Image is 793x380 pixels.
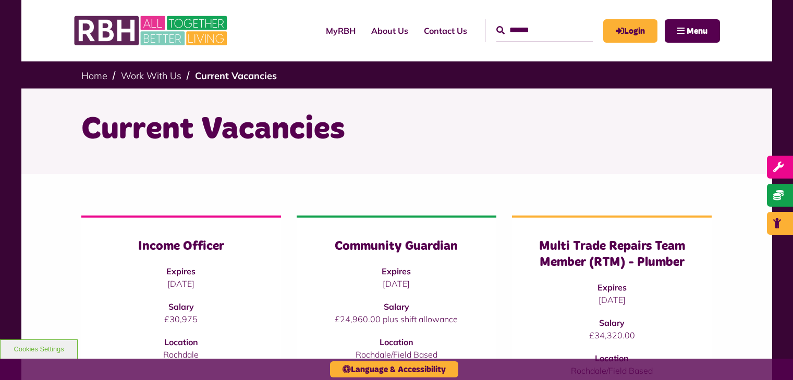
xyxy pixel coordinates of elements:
[81,70,107,82] a: Home
[687,27,707,35] span: Menu
[382,266,411,276] strong: Expires
[102,348,260,361] p: Rochdale
[746,333,793,380] iframe: Netcall Web Assistant for live chat
[195,70,277,82] a: Current Vacancies
[121,70,181,82] a: Work With Us
[665,19,720,43] button: Navigation
[74,10,230,51] img: RBH
[595,353,629,363] strong: Location
[533,294,691,306] p: [DATE]
[102,313,260,325] p: £30,975
[363,17,416,45] a: About Us
[318,238,475,255] h3: Community Guardian
[318,277,475,290] p: [DATE]
[533,329,691,341] p: £34,320.00
[102,277,260,290] p: [DATE]
[384,301,409,312] strong: Salary
[330,361,458,377] button: Language & Accessibility
[599,318,625,328] strong: Salary
[102,238,260,255] h3: Income Officer
[164,337,198,347] strong: Location
[166,266,196,276] strong: Expires
[318,313,475,325] p: £24,960.00 plus shift allowance
[81,109,712,150] h1: Current Vacancies
[318,17,363,45] a: MyRBH
[603,19,657,43] a: MyRBH
[416,17,475,45] a: Contact Us
[533,238,691,271] h3: Multi Trade Repairs Team Member (RTM) - Plumber
[597,282,627,293] strong: Expires
[168,301,194,312] strong: Salary
[318,348,475,361] p: Rochdale/Field Based
[380,337,413,347] strong: Location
